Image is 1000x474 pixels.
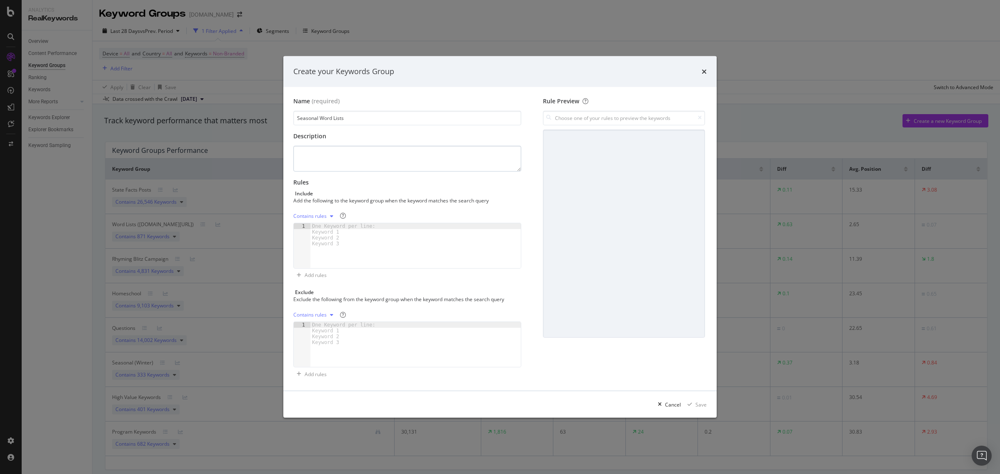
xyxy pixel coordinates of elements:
div: Add rules [305,371,327,378]
div: modal [283,56,717,418]
button: Cancel [655,398,681,411]
div: Cancel [665,401,681,408]
div: Description [293,132,521,140]
span: (required) [312,97,340,105]
div: Contains rules [293,214,327,219]
button: Add rules [293,367,327,381]
div: Exclude the following from the keyword group when the keyword matches the search query [293,296,520,303]
div: Exclude [295,289,314,296]
div: 1 [294,223,310,229]
button: Save [684,398,707,411]
div: Rules [293,178,521,187]
div: times [702,66,707,77]
button: Add rules [293,269,327,282]
button: Contains rules [293,308,337,322]
button: Contains rules [293,210,337,223]
div: One Keyword per line: Keyword 1 Keyword 2 Keyword 3 [310,322,380,345]
div: Save [695,401,707,408]
div: Add rules [305,272,327,279]
input: Enter a name [293,111,521,125]
div: One Keyword per line: Keyword 1 Keyword 2 Keyword 3 [310,223,380,247]
input: Choose one of your rules to preview the keywords [543,111,705,125]
div: Include [295,190,313,197]
div: Create your Keywords Group [293,66,394,77]
div: Name [293,97,310,105]
div: Add the following to the keyword group when the keyword matches the search query [293,197,520,204]
div: Contains rules [293,312,327,317]
div: 1 [294,322,310,328]
div: Open Intercom Messenger [972,446,992,466]
div: Rule Preview [543,97,705,105]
